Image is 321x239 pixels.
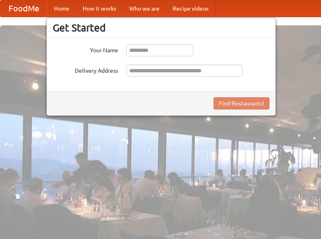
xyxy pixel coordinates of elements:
[47,0,76,17] a: Home
[76,0,123,17] a: How it works
[53,22,269,34] h3: Get Started
[53,44,118,54] label: Your Name
[53,65,118,75] label: Delivery Address
[0,0,47,17] a: FoodMe
[213,97,269,109] button: Find Restaurants!
[166,0,215,17] a: Recipe videos
[123,0,166,17] a: Who we are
